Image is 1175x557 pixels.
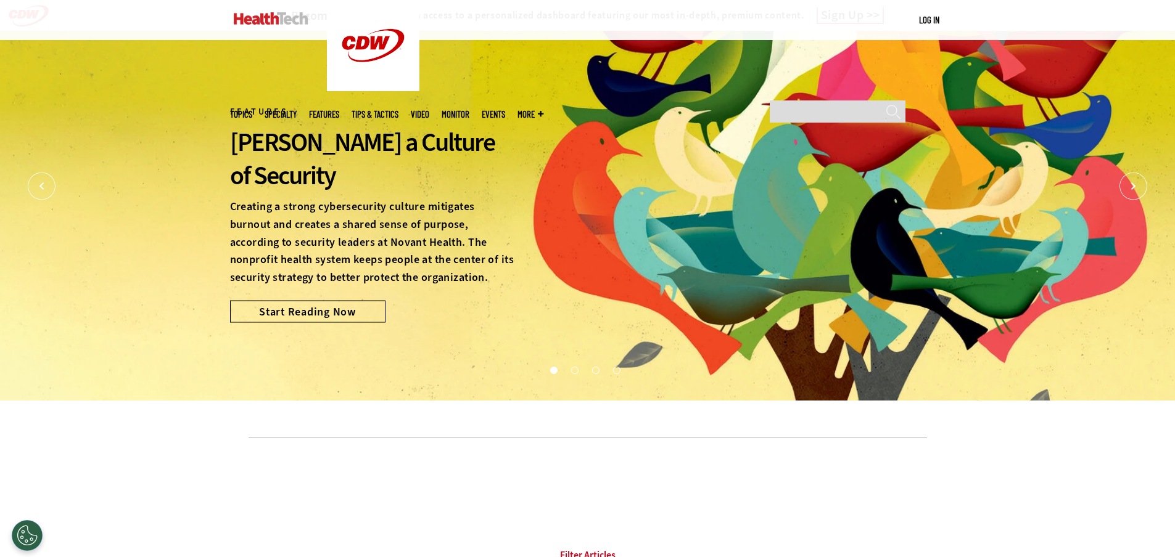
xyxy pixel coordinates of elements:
[12,520,43,551] div: Cookies Settings
[352,110,398,119] a: Tips & Tactics
[1119,173,1147,200] button: Next
[12,520,43,551] button: Open Preferences
[592,367,598,373] button: 3 of 4
[234,12,308,25] img: Home
[919,14,939,25] a: Log in
[230,126,516,192] div: [PERSON_NAME] a Culture of Security
[613,367,619,373] button: 4 of 4
[442,110,469,119] a: MonITor
[919,14,939,26] div: User menu
[517,110,543,119] span: More
[411,110,429,119] a: Video
[309,110,339,119] a: Features
[230,300,385,322] a: Start Reading Now
[265,110,297,119] span: Specialty
[550,367,556,373] button: 1 of 4
[363,457,812,512] iframe: advertisement
[327,81,419,94] a: CDW
[28,173,56,200] button: Prev
[230,110,252,119] span: Topics
[482,110,505,119] a: Events
[230,198,516,287] p: Creating a strong cybersecurity culture mitigates burnout and creates a shared sense of purpose, ...
[571,367,577,373] button: 2 of 4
